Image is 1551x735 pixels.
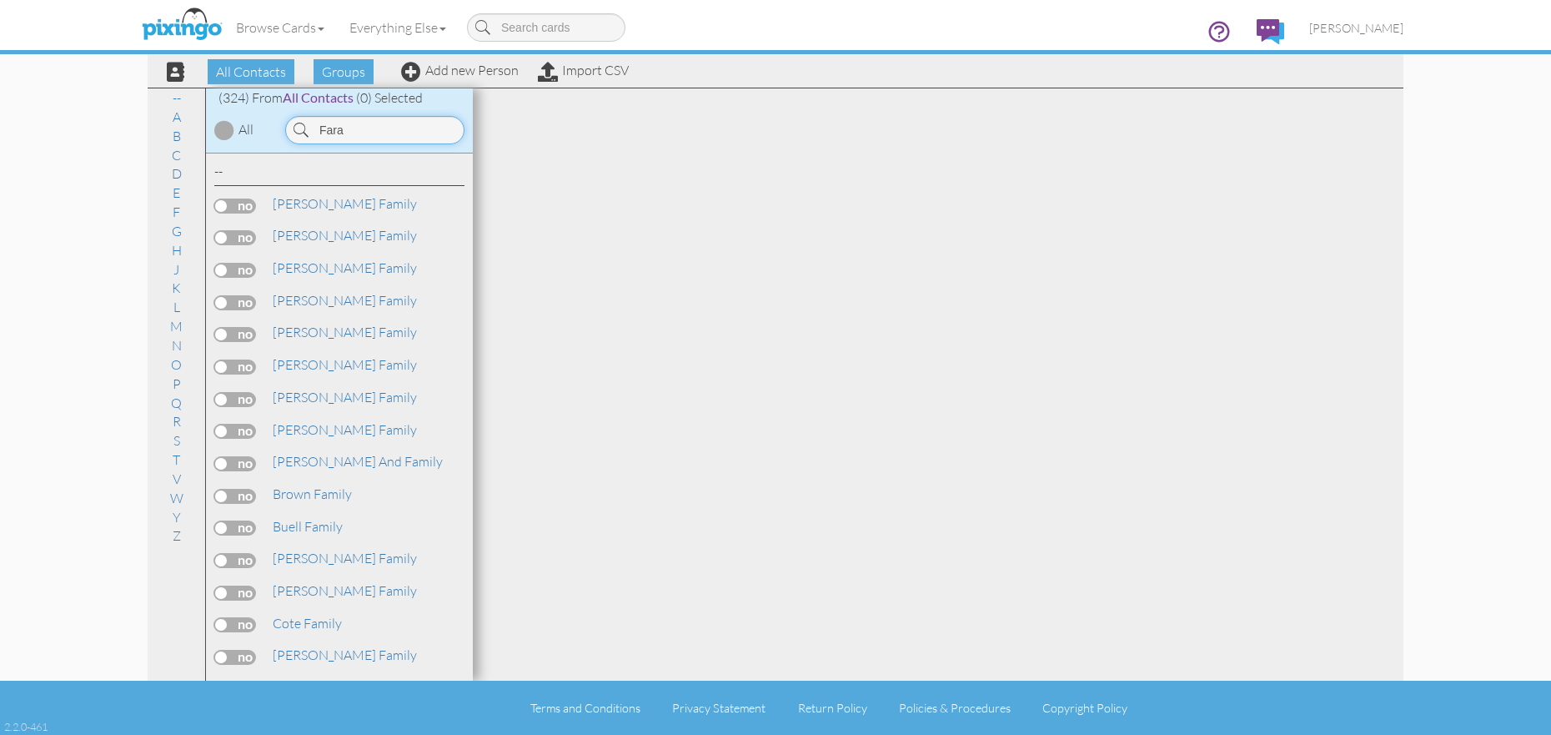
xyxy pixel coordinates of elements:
[206,88,473,108] div: (324) From
[164,507,189,527] a: Y
[283,89,354,105] span: All Contacts
[4,719,48,734] div: 2.2.0-461
[223,7,337,48] a: Browse Cards
[164,450,188,470] a: T
[163,393,190,413] a: Q
[164,183,188,203] a: E
[164,126,189,146] a: B
[208,59,294,84] span: All Contacts
[163,355,190,375] a: O
[401,62,519,78] a: Add new Person
[164,469,189,489] a: V
[271,290,419,310] a: [PERSON_NAME] Family
[165,430,188,451] a: S
[1297,7,1416,49] a: [PERSON_NAME]
[163,164,190,184] a: D
[337,7,459,48] a: Everything Else
[538,62,629,78] a: Import CSV
[899,701,1011,715] a: Policies & Procedures
[163,278,189,298] a: K
[314,59,374,84] span: Groups
[164,107,189,127] a: A
[164,526,189,546] a: Z
[271,258,419,278] a: [PERSON_NAME] Family
[271,322,419,342] a: [PERSON_NAME] Family
[271,645,419,665] a: [PERSON_NAME] Family
[271,548,419,568] a: [PERSON_NAME] Family
[163,335,190,355] a: N
[138,4,226,46] img: pixingo logo
[672,701,765,715] a: Privacy Statement
[214,162,464,186] div: --
[238,120,253,139] div: All
[165,259,188,279] a: J
[163,145,189,165] a: C
[271,194,419,214] a: [PERSON_NAME] Family
[164,88,189,108] a: --
[1309,21,1403,35] span: [PERSON_NAME]
[271,581,419,601] a: [PERSON_NAME] Family
[164,374,189,394] a: P
[164,202,188,222] a: F
[162,488,192,508] a: W
[271,613,344,633] a: Cote Family
[163,221,190,241] a: G
[162,316,191,336] a: M
[271,225,419,245] a: [PERSON_NAME] Family
[271,516,344,536] a: Buell Family
[356,89,423,106] span: (0) Selected
[530,701,640,715] a: Terms and Conditions
[271,451,444,471] a: [PERSON_NAME] and Family
[467,13,625,42] input: Search cards
[271,387,419,407] a: [PERSON_NAME] Family
[271,355,419,375] a: [PERSON_NAME] Family
[1042,701,1127,715] a: Copyright Policy
[271,420,419,440] a: [PERSON_NAME] Family
[271,484,354,504] a: Brown Family
[1257,19,1284,44] img: comments.svg
[798,701,867,715] a: Return Policy
[164,411,189,431] a: R
[165,297,188,317] a: L
[163,240,190,260] a: H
